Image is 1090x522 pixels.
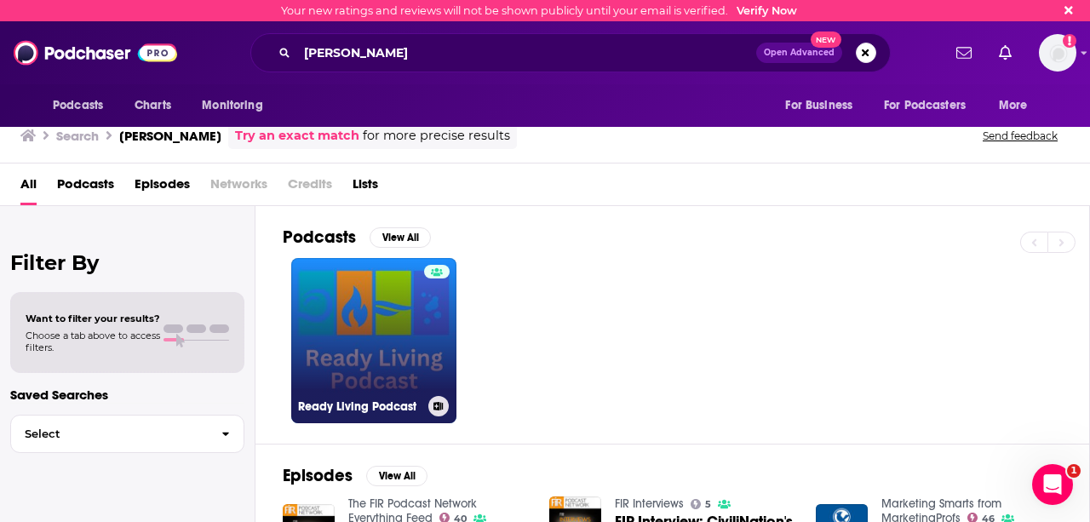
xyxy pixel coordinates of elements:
button: Send feedback [978,129,1063,143]
span: Credits [288,170,332,205]
span: More [999,94,1028,118]
button: open menu [873,89,990,122]
a: Verify Now [737,4,797,17]
a: 5 [691,499,712,509]
span: Podcasts [53,94,103,118]
a: Lists [353,170,378,205]
img: User Profile [1039,34,1076,72]
span: 5 [705,501,711,508]
span: For Business [785,94,852,118]
iframe: Intercom live chat [1032,464,1073,505]
img: Podchaser - Follow, Share and Rate Podcasts [14,37,177,69]
button: open menu [773,89,874,122]
button: Show profile menu [1039,34,1076,72]
span: Want to filter your results? [26,313,160,324]
span: New [811,32,841,48]
a: EpisodesView All [283,465,427,486]
span: Select [11,428,208,439]
button: View All [366,466,427,486]
div: Search podcasts, credits, & more... [250,33,891,72]
button: Open AdvancedNew [756,43,842,63]
button: open menu [987,89,1049,122]
a: FIR Interviews [615,496,684,511]
a: Show notifications dropdown [992,38,1018,67]
a: Charts [123,89,181,122]
a: Episodes [135,170,190,205]
svg: Email not verified [1063,34,1076,48]
span: Networks [210,170,267,205]
a: All [20,170,37,205]
h2: Filter By [10,250,244,275]
h3: Ready Living Podcast [298,399,422,414]
span: Monitoring [202,94,262,118]
h3: [PERSON_NAME] [119,128,221,144]
span: for more precise results [363,126,510,146]
a: PodcastsView All [283,227,431,248]
span: Logged in as tgilbride [1039,34,1076,72]
span: For Podcasters [884,94,966,118]
span: Choose a tab above to access filters. [26,330,160,353]
a: Show notifications dropdown [949,38,978,67]
span: Charts [135,94,171,118]
button: open menu [190,89,284,122]
div: Your new ratings and reviews will not be shown publicly until your email is verified. [281,4,797,17]
a: Podcasts [57,170,114,205]
button: open menu [41,89,125,122]
h2: Podcasts [283,227,356,248]
button: Select [10,415,244,453]
span: Open Advanced [764,49,835,57]
h2: Episodes [283,465,353,486]
a: Try an exact match [235,126,359,146]
button: View All [370,227,431,248]
a: Ready Living Podcast [291,258,456,423]
h3: Search [56,128,99,144]
input: Search podcasts, credits, & more... [297,39,756,66]
p: Saved Searches [10,387,244,403]
span: 1 [1067,464,1081,478]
